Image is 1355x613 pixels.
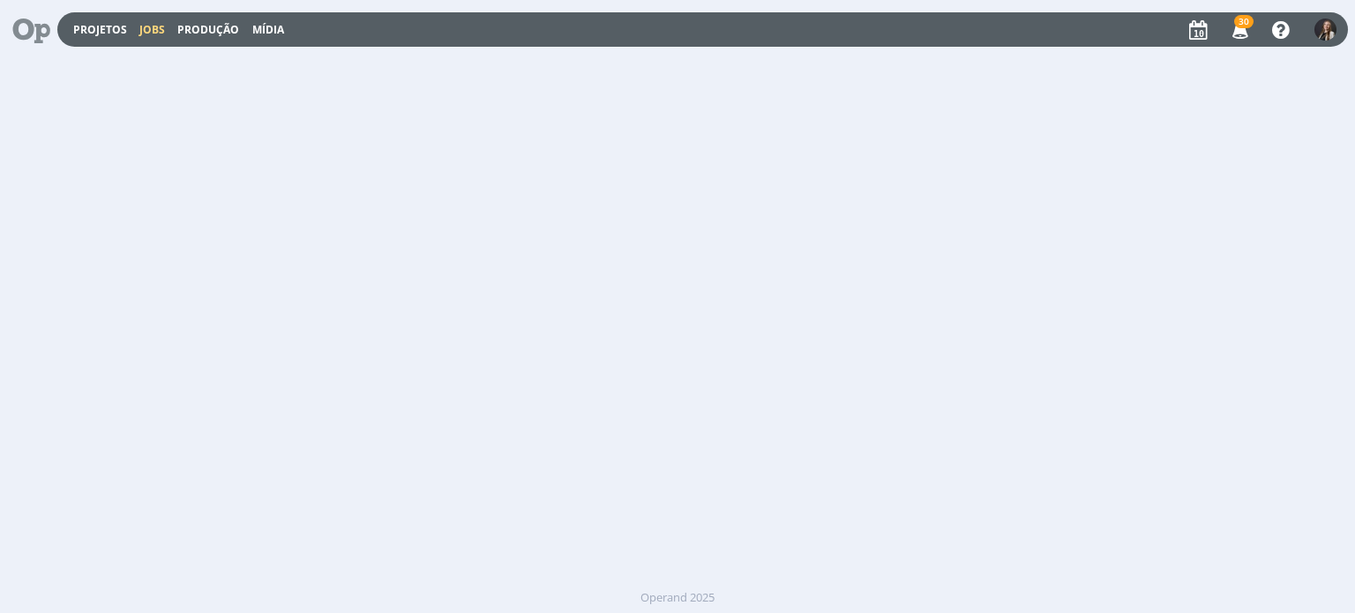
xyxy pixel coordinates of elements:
[73,22,127,37] a: Projetos
[1221,14,1257,46] button: 30
[177,22,239,37] a: Produção
[252,22,284,37] a: Mídia
[139,22,165,37] a: Jobs
[68,23,132,37] button: Projetos
[1314,19,1336,41] img: L
[172,23,244,37] button: Produção
[134,23,170,37] button: Jobs
[1234,15,1254,28] span: 30
[247,23,289,37] button: Mídia
[1314,14,1337,45] button: L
